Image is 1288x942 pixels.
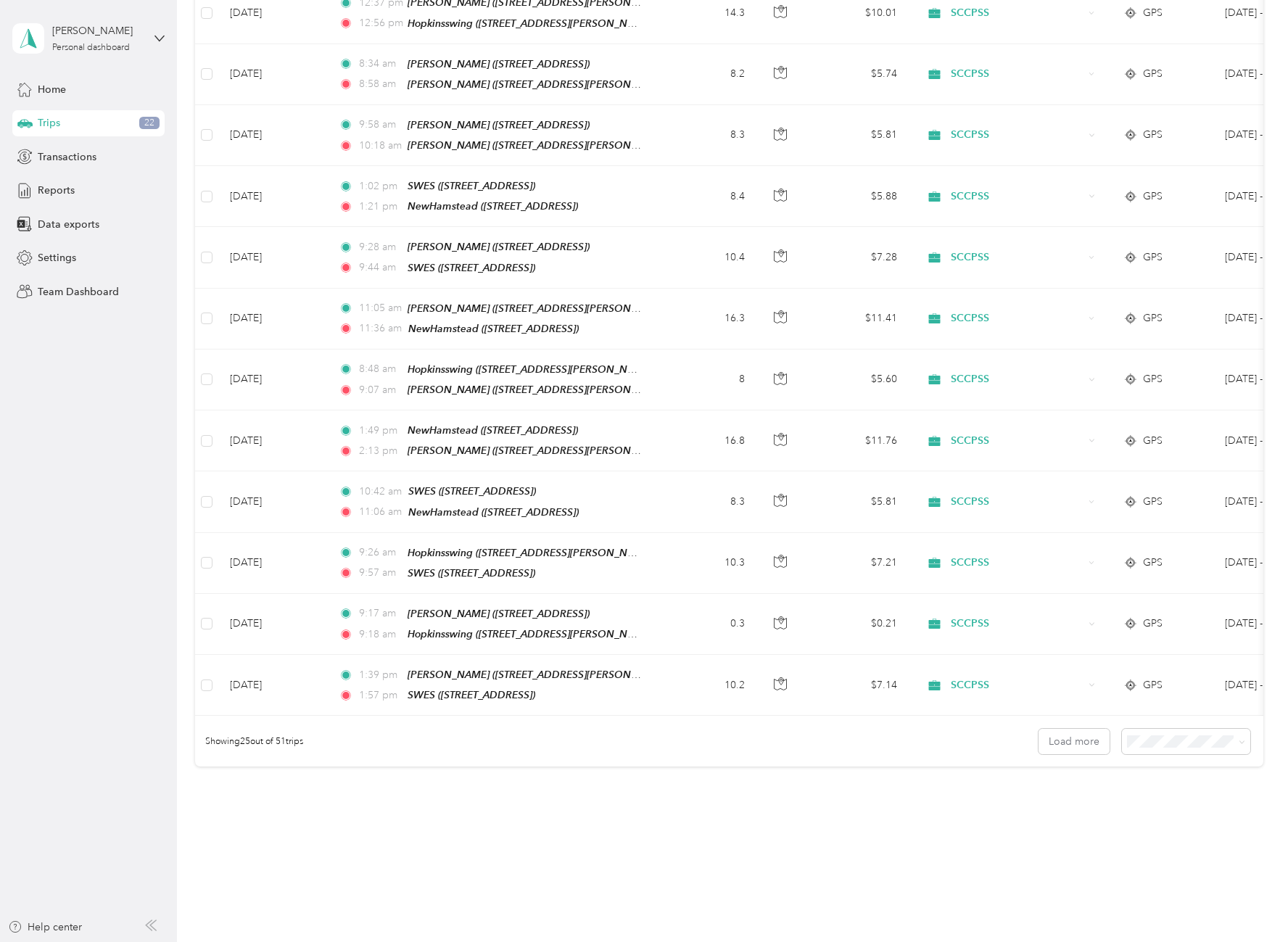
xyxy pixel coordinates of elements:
[52,23,143,38] div: [PERSON_NAME]
[1143,5,1163,21] span: GPS
[359,199,400,215] span: 1:21 pm
[951,677,1083,693] span: SCCPSS
[408,302,672,315] span: [PERSON_NAME] ([STREET_ADDRESS][PERSON_NAME])
[359,545,400,561] span: 9:26 am
[408,669,672,681] span: [PERSON_NAME] ([STREET_ADDRESS][PERSON_NAME])
[359,627,400,643] span: 9:18 am
[408,424,578,436] span: NewHamstead ([STREET_ADDRESS])
[218,350,327,410] td: [DATE]
[1143,249,1163,265] span: GPS
[218,44,327,105] td: [DATE]
[1143,494,1163,510] span: GPS
[195,735,303,748] span: Showing 25 out of 51 trips
[359,504,402,520] span: 11:06 am
[951,555,1083,571] span: SCCPSS
[218,471,327,532] td: [DATE]
[359,382,400,398] span: 9:07 am
[951,66,1083,82] span: SCCPSS
[359,484,402,500] span: 10:42 am
[408,384,672,396] span: [PERSON_NAME] ([STREET_ADDRESS][PERSON_NAME])
[38,217,99,232] span: Data exports
[661,594,756,655] td: 0.3
[359,239,400,255] span: 9:28 am
[408,689,535,701] span: SWES ([STREET_ADDRESS])
[38,183,75,198] span: Reports
[951,433,1083,449] span: SCCPSS
[38,115,60,131] span: Trips
[807,655,909,716] td: $7.14
[807,410,909,471] td: $11.76
[218,289,327,350] td: [DATE]
[139,117,160,130] span: 22
[408,17,655,30] span: Hopkinsswing ([STREET_ADDRESS][PERSON_NAME])
[38,250,76,265] span: Settings
[408,119,590,131] span: [PERSON_NAME] ([STREET_ADDRESS])
[359,443,400,459] span: 2:13 pm
[218,655,327,716] td: [DATE]
[661,166,756,227] td: 8.4
[661,410,756,471] td: 16.8
[359,15,401,31] span: 12:56 pm
[359,56,400,72] span: 8:34 am
[661,289,756,350] td: 16.3
[1143,433,1163,449] span: GPS
[1143,371,1163,387] span: GPS
[218,227,327,288] td: [DATE]
[1143,127,1163,143] span: GPS
[408,241,590,252] span: [PERSON_NAME] ([STREET_ADDRESS])
[359,423,400,439] span: 1:49 pm
[218,410,327,471] td: [DATE]
[408,445,672,457] span: [PERSON_NAME] ([STREET_ADDRESS][PERSON_NAME])
[408,262,535,273] span: SWES ([STREET_ADDRESS])
[661,533,756,594] td: 10.3
[408,363,655,376] span: Hopkinsswing ([STREET_ADDRESS][PERSON_NAME])
[359,117,400,133] span: 9:58 am
[359,667,400,683] span: 1:39 pm
[359,565,400,581] span: 9:57 am
[359,361,400,377] span: 8:48 am
[408,58,590,70] span: [PERSON_NAME] ([STREET_ADDRESS])
[408,485,536,497] span: SWES ([STREET_ADDRESS])
[408,78,672,91] span: [PERSON_NAME] ([STREET_ADDRESS][PERSON_NAME])
[951,616,1083,632] span: SCCPSS
[408,547,655,559] span: Hopkinsswing ([STREET_ADDRESS][PERSON_NAME])
[218,166,327,227] td: [DATE]
[1207,861,1288,942] iframe: Everlance-gr Chat Button Frame
[8,920,82,935] button: Help center
[38,149,96,165] span: Transactions
[1143,555,1163,571] span: GPS
[951,249,1083,265] span: SCCPSS
[218,105,327,166] td: [DATE]
[807,533,909,594] td: $7.21
[408,608,590,619] span: [PERSON_NAME] ([STREET_ADDRESS])
[408,200,578,212] span: NewHamstead ([STREET_ADDRESS])
[1039,729,1110,754] button: Load more
[661,227,756,288] td: 10.4
[359,687,400,703] span: 1:57 pm
[661,471,756,532] td: 8.3
[951,5,1083,21] span: SCCPSS
[1143,189,1163,204] span: GPS
[359,138,400,154] span: 10:18 am
[661,350,756,410] td: 8
[807,105,909,166] td: $5.81
[661,105,756,166] td: 8.3
[1143,310,1163,326] span: GPS
[359,76,400,92] span: 8:58 am
[951,310,1083,326] span: SCCPSS
[218,533,327,594] td: [DATE]
[807,289,909,350] td: $11.41
[218,594,327,655] td: [DATE]
[951,371,1083,387] span: SCCPSS
[408,567,535,579] span: SWES ([STREET_ADDRESS])
[38,82,66,97] span: Home
[408,323,579,334] span: NewHamstead ([STREET_ADDRESS])
[807,471,909,532] td: $5.81
[1143,616,1163,632] span: GPS
[359,606,400,621] span: 9:17 am
[1143,677,1163,693] span: GPS
[807,227,909,288] td: $7.28
[951,189,1083,204] span: SCCPSS
[359,178,400,194] span: 1:02 pm
[408,139,672,152] span: [PERSON_NAME] ([STREET_ADDRESS][PERSON_NAME])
